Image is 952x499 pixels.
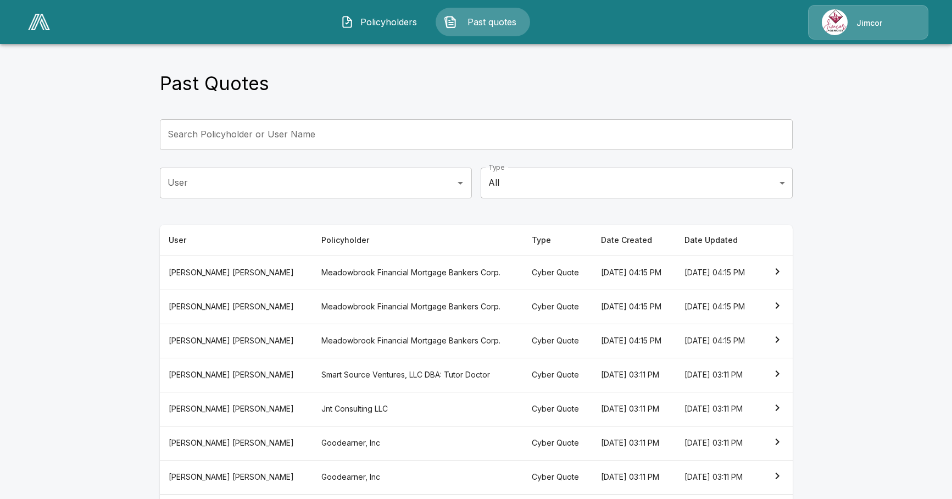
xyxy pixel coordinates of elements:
th: [PERSON_NAME] [PERSON_NAME] [160,290,313,324]
th: [DATE] 03:11 PM [676,358,759,392]
button: Past quotes IconPast quotes [436,8,530,36]
th: [DATE] 03:11 PM [592,358,676,392]
th: [DATE] 04:15 PM [592,324,676,358]
span: Past quotes [461,15,522,29]
th: [DATE] 03:11 PM [676,392,759,426]
th: Goodearner, Inc [313,426,523,460]
div: All [481,168,793,198]
th: Cyber Quote [523,324,592,358]
th: [PERSON_NAME] [PERSON_NAME] [160,392,313,426]
th: [DATE] 04:15 PM [676,290,759,324]
th: [DATE] 03:11 PM [676,460,759,494]
th: Meadowbrook Financial Mortgage Bankers Corp. [313,324,523,358]
th: Type [523,225,592,256]
th: Cyber Quote [523,392,592,426]
img: Past quotes Icon [444,15,457,29]
button: Open [453,175,468,191]
th: Cyber Quote [523,358,592,392]
th: [DATE] 03:11 PM [592,426,676,460]
th: Meadowbrook Financial Mortgage Bankers Corp. [313,290,523,324]
img: Policyholders Icon [341,15,354,29]
th: [DATE] 04:15 PM [592,290,676,324]
th: User [160,225,313,256]
th: Cyber Quote [523,290,592,324]
button: Policyholders IconPolicyholders [332,8,427,36]
th: [PERSON_NAME] [PERSON_NAME] [160,358,313,392]
th: Date Updated [676,225,759,256]
th: [DATE] 04:15 PM [676,256,759,290]
th: Cyber Quote [523,426,592,460]
th: Meadowbrook Financial Mortgage Bankers Corp. [313,256,523,290]
th: [DATE] 03:11 PM [592,460,676,494]
th: [PERSON_NAME] [PERSON_NAME] [160,460,313,494]
th: Goodearner, Inc [313,460,523,494]
th: Cyber Quote [523,256,592,290]
th: [DATE] 04:15 PM [676,324,759,358]
th: Date Created [592,225,676,256]
th: [PERSON_NAME] [PERSON_NAME] [160,324,313,358]
label: Type [488,163,504,172]
h4: Past Quotes [160,72,269,95]
th: Cyber Quote [523,460,592,494]
th: Smart Source Ventures, LLC DBA: Tutor Doctor [313,358,523,392]
th: [DATE] 03:11 PM [676,426,759,460]
img: AA Logo [28,14,50,30]
span: Policyholders [358,15,419,29]
th: [DATE] 04:15 PM [592,256,676,290]
th: Jnt Consulting LLC [313,392,523,426]
th: Policyholder [313,225,523,256]
th: [PERSON_NAME] [PERSON_NAME] [160,256,313,290]
th: [DATE] 03:11 PM [592,392,676,426]
th: [PERSON_NAME] [PERSON_NAME] [160,426,313,460]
